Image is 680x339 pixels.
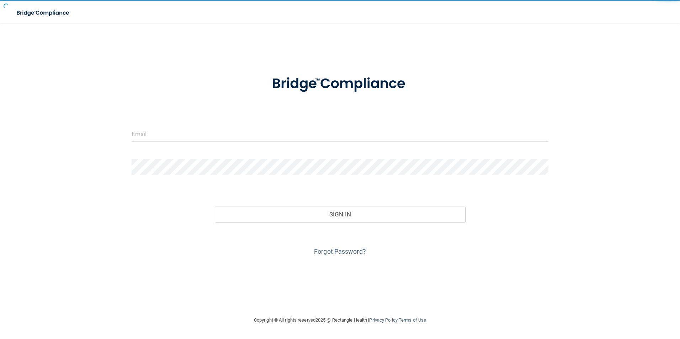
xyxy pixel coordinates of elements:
button: Sign In [215,206,465,222]
a: Privacy Policy [369,317,397,323]
input: Email [132,126,549,142]
div: Copyright © All rights reserved 2025 @ Rectangle Health | | [210,309,470,332]
img: bridge_compliance_login_screen.278c3ca4.svg [257,65,423,102]
a: Terms of Use [399,317,426,323]
a: Forgot Password? [314,248,366,255]
img: bridge_compliance_login_screen.278c3ca4.svg [11,6,76,20]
